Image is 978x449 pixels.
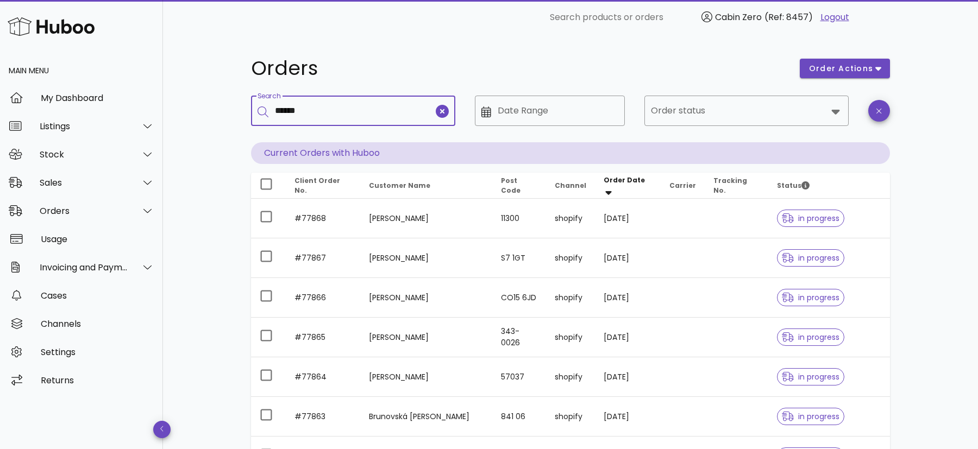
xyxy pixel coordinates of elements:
[360,318,493,357] td: [PERSON_NAME]
[360,397,493,437] td: Brunovská [PERSON_NAME]
[546,238,595,278] td: shopify
[251,59,787,78] h1: Orders
[40,149,128,160] div: Stock
[436,105,449,118] button: clear icon
[41,375,154,385] div: Returns
[492,278,546,318] td: CO15 6JD
[360,357,493,397] td: [PERSON_NAME]
[286,199,360,238] td: #77868
[41,234,154,244] div: Usage
[644,96,849,126] div: Order status
[41,93,154,103] div: My Dashboard
[41,347,154,357] div: Settings
[782,214,839,222] span: in progress
[595,318,661,357] td: [DATE]
[492,397,546,437] td: 841 06
[782,333,839,341] span: in progress
[492,173,546,199] th: Post Code
[661,173,705,199] th: Carrier
[595,173,661,199] th: Order Date: Sorted descending. Activate to remove sorting.
[286,318,360,357] td: #77865
[713,176,747,195] span: Tracking No.
[258,92,280,100] label: Search
[705,173,768,199] th: Tracking No.
[286,173,360,199] th: Client Order No.
[595,238,661,278] td: [DATE]
[800,59,890,78] button: order actions
[595,357,661,397] td: [DATE]
[782,254,839,262] span: in progress
[777,181,810,190] span: Status
[546,278,595,318] td: shopify
[41,319,154,329] div: Channels
[492,357,546,397] td: 57037
[40,121,128,131] div: Listings
[492,199,546,238] td: 11300
[40,206,128,216] div: Orders
[360,278,493,318] td: [PERSON_NAME]
[546,173,595,199] th: Channel
[555,181,586,190] span: Channel
[546,318,595,357] td: shopify
[286,238,360,278] td: #77867
[546,357,595,397] td: shopify
[8,15,95,38] img: Huboo Logo
[360,199,493,238] td: [PERSON_NAME]
[604,175,645,185] span: Order Date
[286,397,360,437] td: #77863
[286,357,360,397] td: #77864
[546,397,595,437] td: shopify
[808,63,874,74] span: order actions
[595,397,661,437] td: [DATE]
[286,278,360,318] td: #77866
[492,318,546,357] td: 343-0026
[294,176,340,195] span: Client Order No.
[41,290,154,301] div: Cases
[782,373,839,381] span: in progress
[40,178,128,188] div: Sales
[782,413,839,420] span: in progress
[715,11,762,23] span: Cabin Zero
[546,199,595,238] td: shopify
[501,176,521,195] span: Post Code
[360,238,493,278] td: [PERSON_NAME]
[768,173,890,199] th: Status
[820,11,849,24] a: Logout
[40,262,128,273] div: Invoicing and Payments
[369,181,430,190] span: Customer Name
[782,294,839,301] span: in progress
[595,199,661,238] td: [DATE]
[595,278,661,318] td: [DATE]
[251,142,890,164] p: Current Orders with Huboo
[492,238,546,278] td: S7 1GT
[764,11,813,23] span: (Ref: 8457)
[669,181,696,190] span: Carrier
[360,173,493,199] th: Customer Name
